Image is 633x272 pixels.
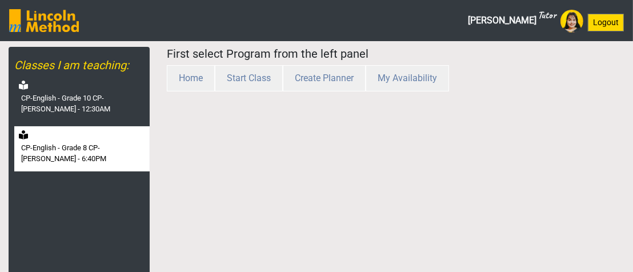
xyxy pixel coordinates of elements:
[21,93,147,115] label: CP-English - Grade 10 CP-[PERSON_NAME] - 12:30AM
[215,73,283,83] a: Start Class
[14,77,150,122] a: CP-English - Grade 10 CP-[PERSON_NAME] - 12:30AM
[167,47,624,61] h5: First select Program from the left panel
[560,10,583,33] img: Avatar
[167,65,215,91] button: Home
[366,73,449,83] a: My Availability
[366,65,449,91] button: My Availability
[468,9,556,32] span: [PERSON_NAME]
[167,73,215,83] a: Home
[215,65,283,91] button: Start Class
[14,58,150,72] h5: Classes I am teaching:
[14,126,150,171] a: CP-English - Grade 8 CP-[PERSON_NAME] - 6:40PM
[283,65,366,91] button: Create Planner
[283,73,366,83] a: Create Planner
[538,9,556,21] sup: Tutor
[588,14,624,31] button: Logout
[21,142,147,165] label: CP-English - Grade 8 CP-[PERSON_NAME] - 6:40PM
[9,9,79,32] img: SGY6awQAAAABJRU5ErkJggg==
